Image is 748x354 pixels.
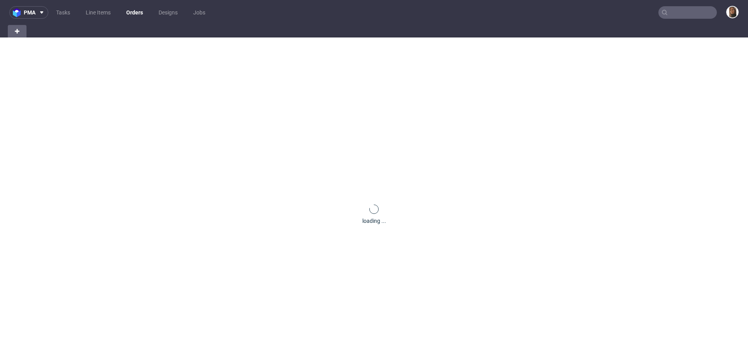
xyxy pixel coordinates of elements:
[13,8,24,17] img: logo
[81,6,115,19] a: Line Items
[362,217,386,225] div: loading ...
[189,6,210,19] a: Jobs
[727,7,738,18] img: Angelina Marć
[51,6,75,19] a: Tasks
[9,6,48,19] button: pma
[24,10,35,15] span: pma
[154,6,182,19] a: Designs
[122,6,148,19] a: Orders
